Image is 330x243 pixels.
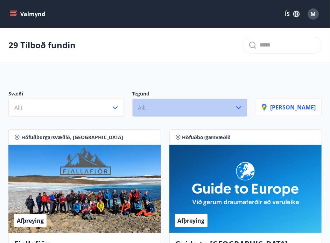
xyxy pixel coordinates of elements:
[182,134,231,141] span: Höfuðborgarsvæðið
[256,99,322,116] button: [PERSON_NAME]
[21,134,123,141] span: Höfuðborgarsvæðið, [GEOGRAPHIC_DATA]
[262,103,316,111] p: [PERSON_NAME]
[8,39,76,51] p: 29 Tilboð fundin
[311,10,316,18] span: M
[17,217,44,224] span: Afþreying
[8,8,48,20] button: menu
[138,104,147,112] span: Allt
[132,99,248,117] button: Allt
[8,90,124,99] p: Svæði
[281,8,303,20] button: ÍS
[8,99,124,117] button: Allt
[14,104,23,112] span: Allt
[305,6,322,22] button: M
[178,217,205,224] span: Afþreying
[132,90,248,99] p: Tegund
